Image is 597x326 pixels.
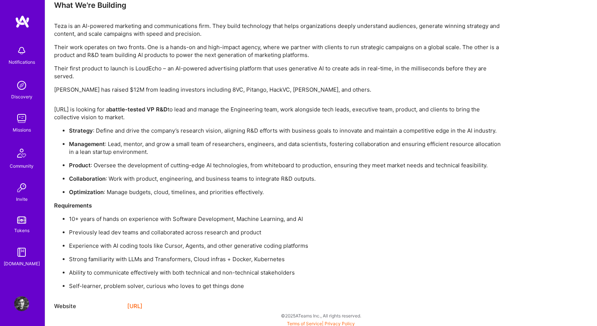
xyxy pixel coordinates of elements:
p: Their work operates on two fronts. One is a hands-on and high-impact agency, where we partner wit... [54,43,502,59]
p: Previously lead dev teams and collaborated across research and product [69,228,502,236]
p: : Oversee the development of cutting-edge AI technologies, from whiteboard to production, ensurin... [69,161,502,169]
div: Tokens [14,227,29,234]
p: Strong familiarity with LLMs and Transformers, Cloud infras + Docker, Kubernetes [69,255,502,263]
p: Ability to communicate effectively with both technical and non-technical stakeholders [69,269,502,276]
img: guide book [14,245,29,260]
strong: Strategy [69,127,93,134]
p: 10+ years of hands on experience with Software Development, Machine Learning, and AI [69,215,502,223]
div: Invite [16,195,28,203]
img: teamwork [14,111,29,126]
p: : Work with product, engineering, and business teams to integrate R&D outputs. [69,175,502,183]
p: [PERSON_NAME] has raised $12M from leading investors including 8VC, Pitango, HackVC, [PERSON_NAME... [54,86,502,94]
div: Discovery [11,93,32,101]
strong: Requirements [54,202,92,209]
p: : Manage budgets, cloud, timelines, and priorities effectively. [69,188,502,196]
a: User Avatar [12,296,31,311]
div: Website [54,302,121,311]
img: User Avatar [14,296,29,311]
strong: Collaboration [69,175,106,182]
p: : Define and drive the company’s research vision, aligning R&D efforts with business goals to inn... [69,127,502,134]
p: Teza is an AI-powered marketing and communications firm. They build technology that helps organiz... [54,22,502,38]
div: Notifications [9,58,35,66]
div: [DOMAIN_NAME] [4,260,40,268]
strong: Product [69,162,91,169]
a: [URL] [127,302,143,311]
p: Their first product to launch is LoudEcho – an AI-powered advertising platform that uses generati... [54,64,502,80]
div: Missions [13,126,31,134]
div: Community [10,162,34,170]
strong: battle-tested VP R&D [109,106,168,113]
img: discovery [14,78,29,93]
p: Self-learner, problem solver, curious who loves to get things done [69,282,502,290]
img: Invite [14,180,29,195]
p: Experience with AI coding tools like Cursor, Agents, and other generative coding platforms [69,242,502,250]
strong: Management [69,140,105,148]
img: Community [13,144,31,162]
img: logo [15,15,30,28]
p: [URL] is looking for a to lead and manage the Engineering team, work alongside tech leads, execut... [54,105,502,121]
div: © 2025 ATeams Inc., All rights reserved. [45,306,597,325]
img: bell [14,43,29,58]
div: What We're Building [54,0,502,10]
strong: Optimization [69,189,104,196]
img: tokens [17,216,26,224]
p: : Lead, mentor, and grow a small team of researchers, engineers, and data scientists, fostering c... [69,140,502,156]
